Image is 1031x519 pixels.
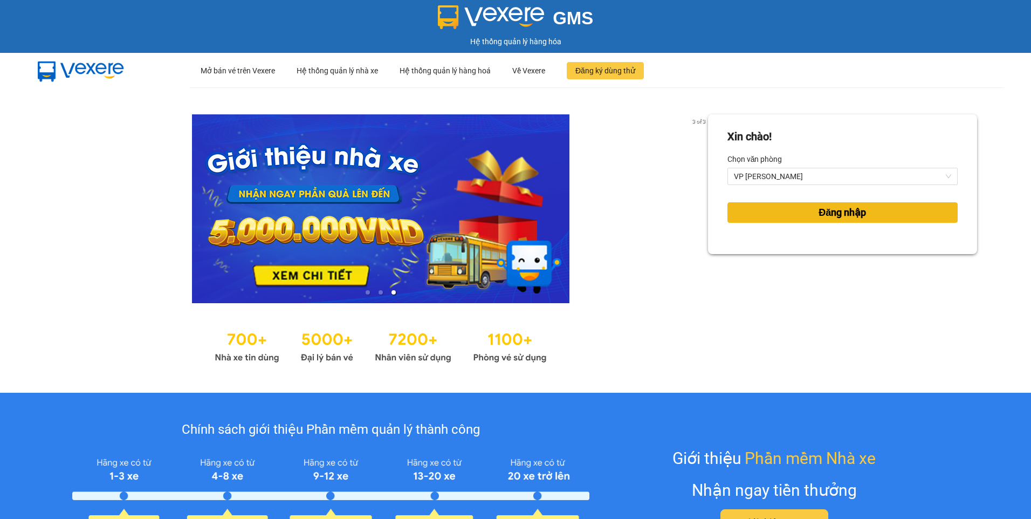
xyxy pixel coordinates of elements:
[727,151,782,168] label: Chọn văn phòng
[438,16,594,25] a: GMS
[819,205,866,220] span: Đăng nhập
[297,53,378,88] div: Hệ thống quản lý nhà xe
[672,446,876,471] div: Giới thiệu
[72,420,589,440] div: Chính sách giới thiệu Phần mềm quản lý thành công
[27,53,135,88] img: mbUUG5Q.png
[727,128,772,145] div: Xin chào!
[54,114,69,303] button: previous slide / item
[215,325,547,366] img: Statistics.png
[400,53,491,88] div: Hệ thống quản lý hàng hoá
[745,446,876,471] span: Phần mềm Nhà xe
[689,114,708,128] p: 3 of 3
[693,114,708,303] button: next slide / item
[512,53,545,88] div: Về Vexere
[727,202,958,223] button: Đăng nhập
[366,290,370,295] li: slide item 1
[379,290,383,295] li: slide item 2
[438,5,545,29] img: logo 2
[201,53,275,88] div: Mở bán vé trên Vexere
[3,36,1028,47] div: Hệ thống quản lý hàng hóa
[575,65,635,77] span: Đăng ký dùng thử
[692,477,857,503] div: Nhận ngay tiền thưởng
[734,168,951,185] span: VP Phan Thiết
[567,62,644,79] button: Đăng ký dùng thử
[391,290,396,295] li: slide item 3
[553,8,593,28] span: GMS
